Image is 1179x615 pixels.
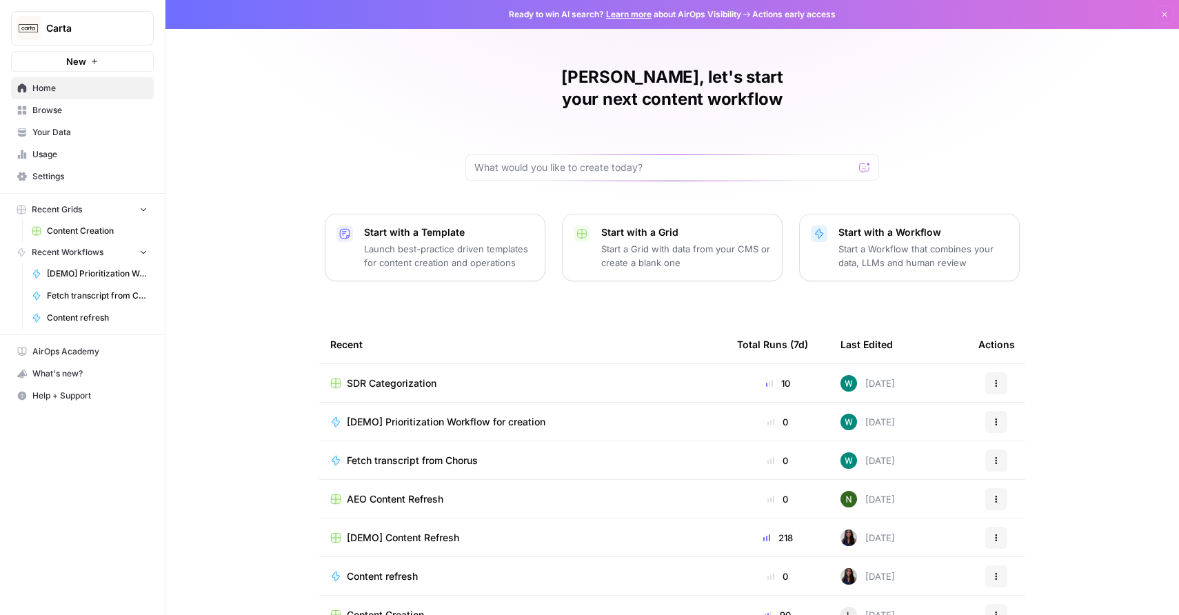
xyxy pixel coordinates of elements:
a: Fetch transcript from Chorus [330,454,715,467]
span: Usage [32,148,148,161]
button: Recent Grids [11,199,154,220]
div: 0 [737,492,818,506]
span: Recent Grids [32,203,82,216]
span: Carta [46,21,130,35]
span: AEO Content Refresh [347,492,443,506]
div: Recent [330,325,715,363]
span: Ready to win AI search? about AirOps Visibility [509,8,741,21]
span: Content refresh [347,569,418,583]
span: SDR Categorization [347,376,436,390]
div: 218 [737,531,818,545]
div: [DATE] [840,414,895,430]
span: Content refresh [47,312,148,324]
img: vaiar9hhcrg879pubqop5lsxqhgw [840,375,857,392]
span: Settings [32,170,148,183]
div: [DATE] [840,530,895,546]
p: Start with a Grid [601,225,771,239]
div: 0 [737,415,818,429]
div: What's new? [12,363,153,384]
a: AEO Content Refresh [330,492,715,506]
input: What would you like to create today? [474,161,854,174]
span: New [66,54,86,68]
span: Fetch transcript from Chorus [47,290,148,302]
div: [DATE] [840,491,895,507]
div: Actions [978,325,1015,363]
a: [DEMO] Content Refresh [330,531,715,545]
button: Workspace: Carta [11,11,154,46]
button: Start with a WorkflowStart a Workflow that combines your data, LLMs and human review [799,214,1020,281]
img: Carta Logo [16,16,41,41]
img: g4o9tbhziz0738ibrok3k9f5ina6 [840,491,857,507]
a: AirOps Academy [11,341,154,363]
p: Start a Workflow that combines your data, LLMs and human review [838,242,1008,270]
a: [DEMO] Prioritization Workflow for creation [26,263,154,285]
div: [DATE] [840,452,895,469]
div: Total Runs (7d) [737,325,808,363]
div: [DATE] [840,375,895,392]
div: 0 [737,569,818,583]
span: [DEMO] Content Refresh [347,531,459,545]
button: Recent Workflows [11,242,154,263]
a: Home [11,77,154,99]
a: Settings [11,165,154,188]
span: [DEMO] Prioritization Workflow for creation [347,415,545,429]
span: Help + Support [32,390,148,402]
button: Help + Support [11,385,154,407]
button: Start with a GridStart a Grid with data from your CMS or create a blank one [562,214,783,281]
img: vaiar9hhcrg879pubqop5lsxqhgw [840,414,857,430]
div: 0 [737,454,818,467]
span: Actions early access [752,8,836,21]
div: [DATE] [840,568,895,585]
p: Start a Grid with data from your CMS or create a blank one [601,242,771,270]
span: Your Data [32,126,148,139]
p: Launch best-practice driven templates for content creation and operations [364,242,534,270]
div: Last Edited [840,325,893,363]
button: What's new? [11,363,154,385]
a: Content refresh [330,569,715,583]
img: rox323kbkgutb4wcij4krxobkpon [840,568,857,585]
p: Start with a Workflow [838,225,1008,239]
a: Content refresh [26,307,154,329]
div: 10 [737,376,818,390]
span: Browse [32,104,148,117]
span: Recent Workflows [32,246,103,259]
button: New [11,51,154,72]
span: AirOps Academy [32,345,148,358]
span: Fetch transcript from Chorus [347,454,478,467]
img: vaiar9hhcrg879pubqop5lsxqhgw [840,452,857,469]
a: Browse [11,99,154,121]
a: Content Creation [26,220,154,242]
a: Usage [11,143,154,165]
button: Start with a TemplateLaunch best-practice driven templates for content creation and operations [325,214,545,281]
a: [DEMO] Prioritization Workflow for creation [330,415,715,429]
h1: [PERSON_NAME], let's start your next content workflow [465,66,879,110]
img: rox323kbkgutb4wcij4krxobkpon [840,530,857,546]
a: Fetch transcript from Chorus [26,285,154,307]
span: [DEMO] Prioritization Workflow for creation [47,268,148,280]
a: Learn more [606,9,652,19]
a: SDR Categorization [330,376,715,390]
p: Start with a Template [364,225,534,239]
a: Your Data [11,121,154,143]
span: Home [32,82,148,94]
span: Content Creation [47,225,148,237]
